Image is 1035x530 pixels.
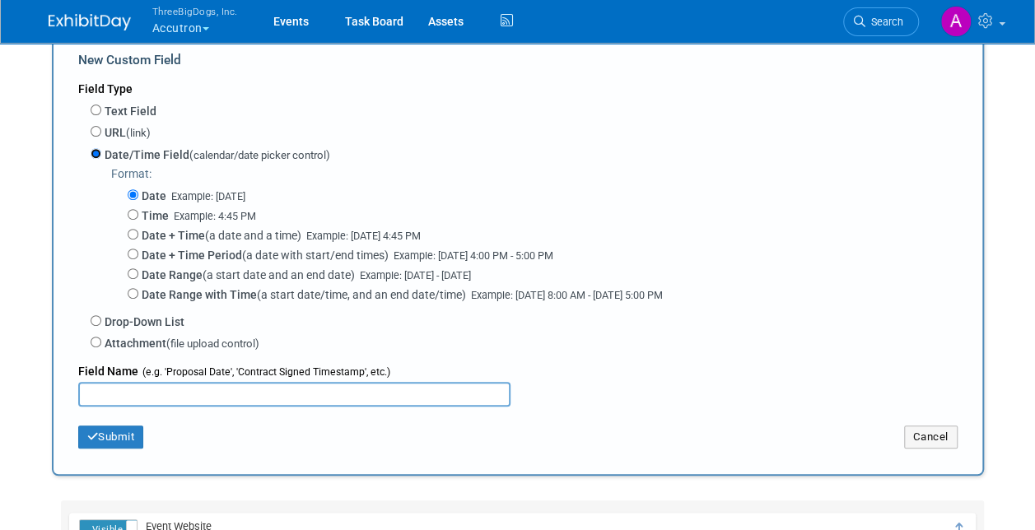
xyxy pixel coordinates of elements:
[105,146,330,164] label: Date/Time Field
[105,314,184,330] label: Drop-Down List
[174,210,256,222] span: Example: 4:45 PM
[105,124,151,142] label: URL
[105,335,259,352] label: Attachment
[142,229,205,242] span: Date + Time
[138,366,390,378] span: (e.g. 'Proposal Date', 'Contract Signed Timestamp', etc.)
[105,103,156,119] label: Text Field
[394,249,553,262] span: Example: [DATE] 4:00 PM - 5:00 PM
[111,165,958,182] div: Format:
[152,2,238,20] span: ThreeBigDogs, Inc.
[78,51,958,73] div: New Custom Field
[142,247,553,263] label: (a date with start/end times)
[78,354,958,382] div: Field Name
[471,289,663,301] span: Example: [DATE] 8:00 AM - [DATE] 5:00 PM
[843,7,919,36] a: Search
[865,16,903,28] span: Search
[142,227,421,244] label: (a date and a time)
[78,425,144,449] button: Submit
[78,73,958,97] div: Field Type
[189,149,330,161] span: (calendar/date picker control)
[904,425,958,449] button: Cancel
[49,14,131,30] img: ExhibitDay
[166,337,259,350] span: (file upload control)
[142,288,257,301] span: Date Range with Time
[142,268,203,281] span: Date Range
[360,269,471,281] span: Example: [DATE] - [DATE]
[126,127,151,139] span: (link)
[142,209,169,222] span: Time
[940,6,972,37] img: Art Stewart
[142,189,166,202] span: Date
[171,190,245,202] span: Example: [DATE]
[306,230,421,242] span: Example: [DATE] 4:45 PM
[142,286,663,303] label: (a start date/time, and an end date/time)
[142,249,242,262] span: Date + Time Period
[142,267,471,283] label: (a start date and an end date)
